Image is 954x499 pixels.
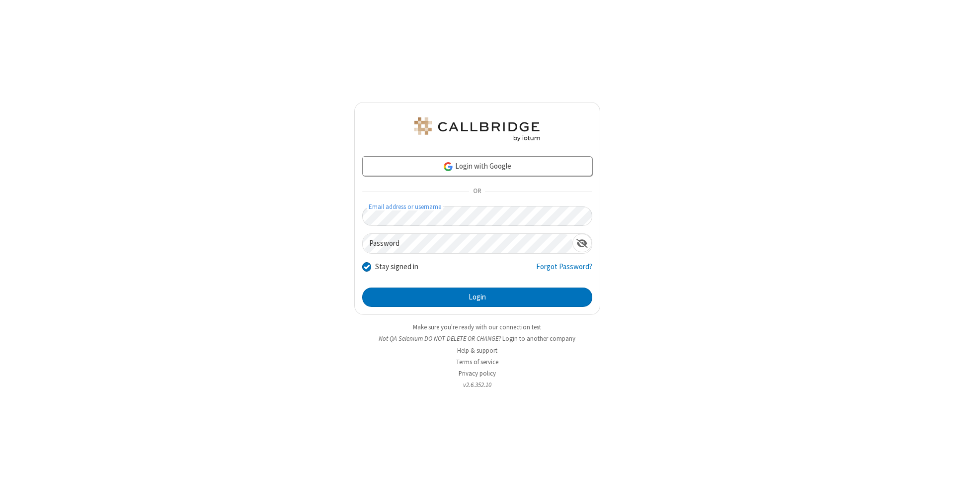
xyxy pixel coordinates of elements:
iframe: Chat [929,473,947,492]
a: Terms of service [456,358,498,366]
label: Stay signed in [375,261,418,273]
button: Login to another company [502,334,575,343]
input: Email address or username [362,206,592,226]
li: Not QA Selenium DO NOT DELETE OR CHANGE? [354,334,600,343]
a: Help & support [457,346,497,355]
a: Forgot Password? [536,261,592,280]
a: Make sure you're ready with our connection test [413,323,541,331]
img: google-icon.png [443,161,454,172]
img: QA Selenium DO NOT DELETE OR CHANGE [412,117,542,141]
input: Password [363,234,572,253]
a: Login with Google [362,156,592,176]
button: Login [362,288,592,307]
a: Privacy policy [459,369,496,378]
li: v2.6.352.10 [354,380,600,390]
div: Show password [572,234,592,252]
span: OR [469,185,485,199]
